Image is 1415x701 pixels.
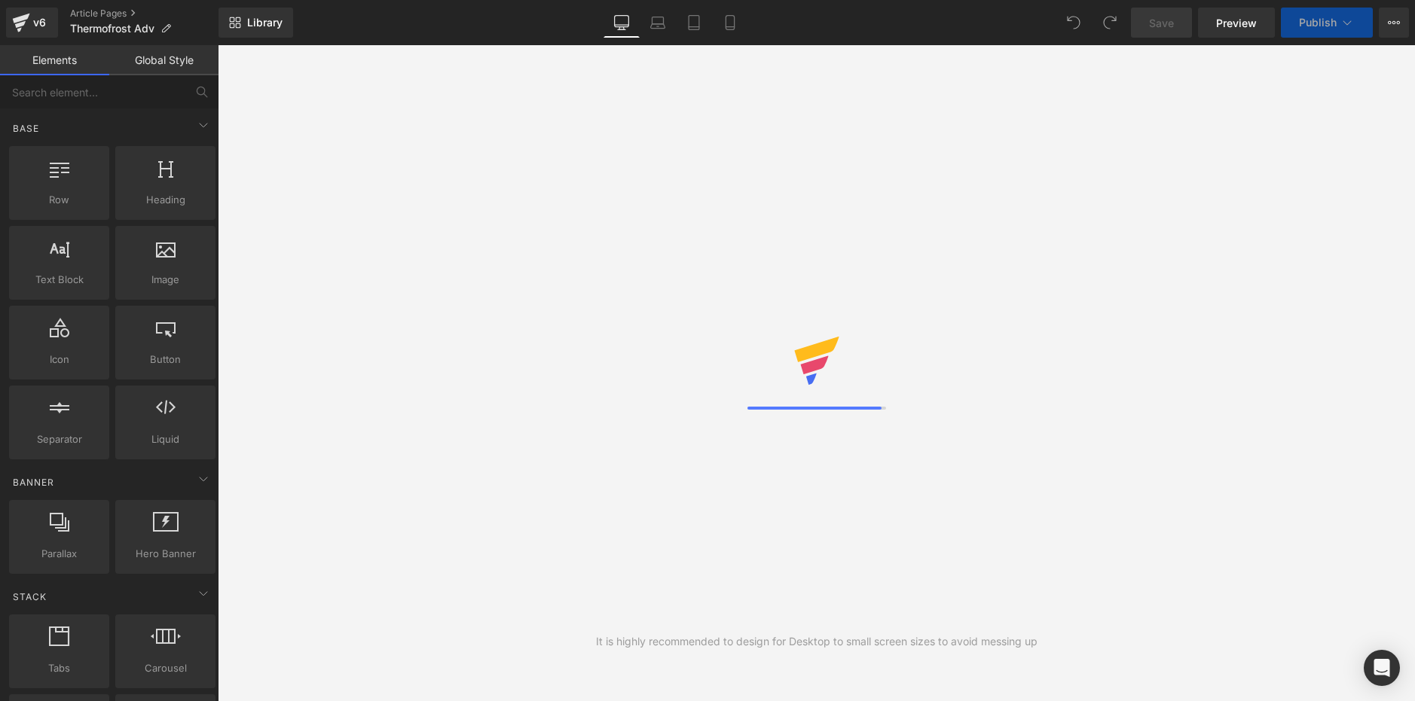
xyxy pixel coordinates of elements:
a: Mobile [712,8,748,38]
span: Save [1149,15,1174,31]
span: Separator [14,431,105,447]
a: v6 [6,8,58,38]
span: Carousel [120,660,211,676]
a: New Library [219,8,293,38]
a: Tablet [676,8,712,38]
span: Image [120,272,211,288]
span: Hero Banner [120,546,211,562]
button: Publish [1281,8,1373,38]
span: Heading [120,192,211,208]
span: Banner [11,475,56,489]
span: Liquid [120,431,211,447]
a: Article Pages [70,8,219,20]
span: Base [11,121,41,136]
a: Desktop [604,8,640,38]
span: Stack [11,590,48,604]
span: Tabs [14,660,105,676]
div: v6 [30,13,49,32]
button: More [1379,8,1409,38]
span: Parallax [14,546,105,562]
span: Text Block [14,272,105,288]
button: Undo [1059,8,1089,38]
div: It is highly recommended to design for Desktop to small screen sizes to avoid messing up [596,633,1038,650]
span: Publish [1299,17,1337,29]
a: Global Style [109,45,219,75]
span: Thermofrost Adv [70,23,154,35]
span: Button [120,352,211,367]
span: Icon [14,352,105,367]
div: Open Intercom Messenger [1364,650,1400,686]
span: Row [14,192,105,208]
a: Laptop [640,8,676,38]
span: Library [247,16,283,29]
a: Preview [1198,8,1275,38]
span: Preview [1216,15,1257,31]
button: Redo [1095,8,1125,38]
